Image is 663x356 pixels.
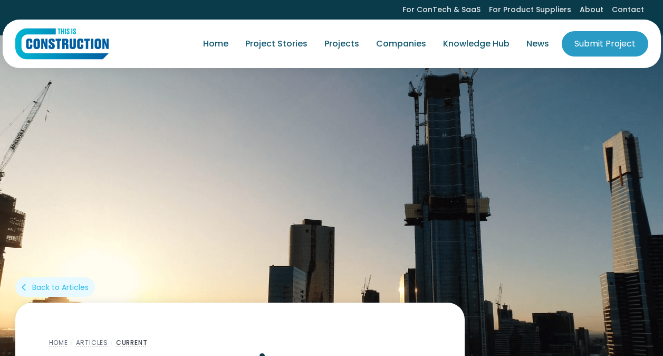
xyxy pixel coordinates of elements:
a: Articles [76,338,108,347]
a: Projects [316,29,368,59]
a: Current [116,338,148,347]
div: Submit Project [574,38,636,50]
a: Home [49,338,68,347]
a: News [518,29,558,59]
div: Back to Articles [32,282,89,293]
div: / [108,336,116,349]
div: arrow_back_ios [22,282,30,293]
a: home [15,28,109,60]
img: This Is Construction Logo [15,28,109,60]
a: Home [195,29,237,59]
a: Project Stories [237,29,316,59]
a: Submit Project [562,31,648,57]
a: arrow_back_iosBack to Articles [15,277,95,297]
div: / [68,336,76,349]
a: Companies [368,29,435,59]
a: Knowledge Hub [435,29,518,59]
